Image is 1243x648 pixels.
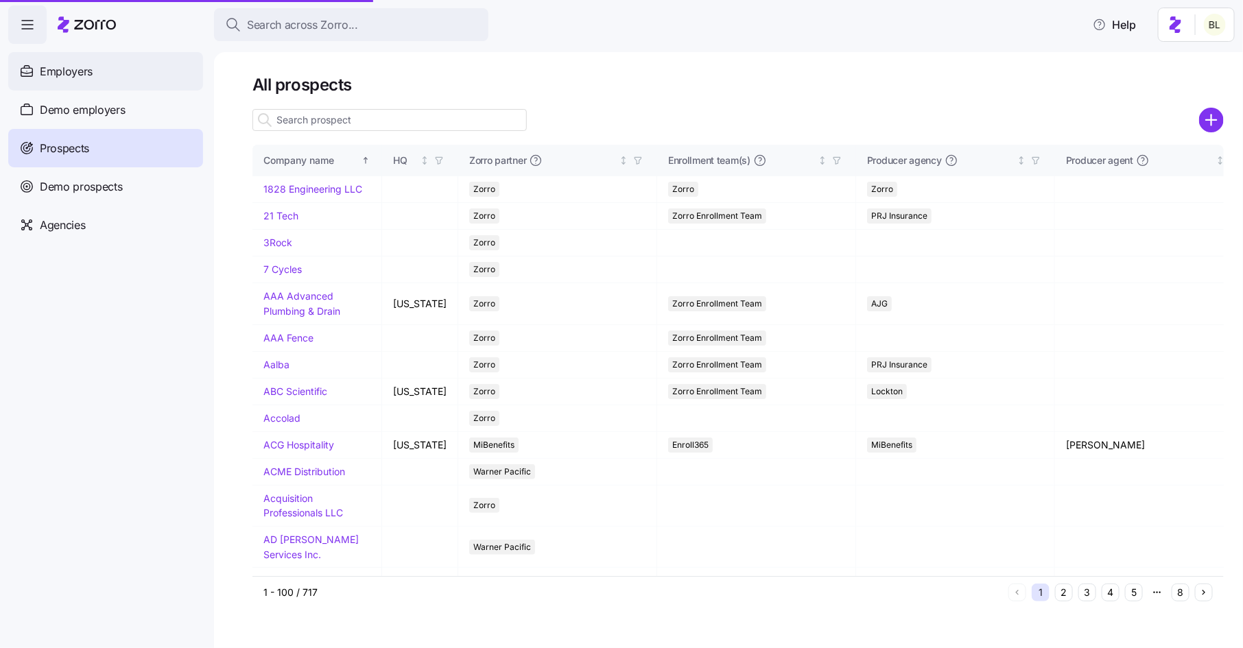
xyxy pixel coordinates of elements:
span: Zorro [473,208,495,224]
span: Zorro Enrollment Team [672,384,762,399]
button: 8 [1172,584,1189,601]
a: Prospects [8,129,203,167]
span: Enrollment team(s) [668,154,750,167]
button: 3 [1078,584,1096,601]
div: HQ [393,153,417,168]
a: Employers [8,52,203,91]
span: Lockton [871,384,903,399]
span: Producer agency [867,154,942,167]
button: Search across Zorro... [214,8,488,41]
th: Zorro partnerNot sorted [458,145,657,176]
span: Zorro Enrollment Team [672,331,762,346]
th: HQNot sorted [382,145,458,176]
button: Help [1082,11,1147,38]
span: Zorro [473,384,495,399]
span: Agencies [40,217,85,234]
button: Next page [1195,584,1213,601]
span: Zorro [473,331,495,346]
button: 5 [1125,584,1143,601]
th: Enrollment team(s)Not sorted [657,145,856,176]
span: Zorro Enrollment Team [672,296,762,311]
span: Employers [40,63,93,80]
span: Producer agent [1066,154,1133,167]
span: Zorro Enrollment Team [672,208,762,224]
img: 2fabda6663eee7a9d0b710c60bc473af [1204,14,1226,36]
a: 7 Cycles [263,263,302,275]
span: Zorro Enrollment Team [672,357,762,372]
span: PRJ Insurance [871,357,927,372]
span: Zorro partner [469,154,526,167]
span: Demo prospects [40,178,123,195]
button: 4 [1102,584,1120,601]
span: Zorro [473,296,495,311]
a: 3Rock [263,237,292,248]
span: MiBenefits [871,437,912,453]
td: [US_STATE] [382,283,458,324]
div: Not sorted [420,156,429,165]
svg: add icon [1199,108,1224,132]
span: AJG [871,296,888,311]
a: 1828 Engineering LLC [263,183,362,195]
span: Zorro [473,357,495,372]
a: ACME Distribution [263,466,345,477]
span: Zorro [473,262,495,277]
a: Agencies [8,206,203,244]
a: Acquisition Professionals LLC [263,492,343,519]
a: Demo employers [8,91,203,129]
button: Previous page [1008,584,1026,601]
input: Search prospect [252,109,527,131]
a: Demo prospects [8,167,203,206]
span: Warner Pacific [473,464,531,479]
span: Zorro [473,498,495,513]
div: Company name [263,153,359,168]
span: Warner Pacific [473,540,531,555]
a: AAA Fence [263,332,313,344]
th: Producer agencyNot sorted [856,145,1055,176]
span: Demo employers [40,101,126,119]
a: 21 Tech [263,210,298,221]
span: PRJ Insurance [871,208,927,224]
button: 2 [1055,584,1073,601]
div: Not sorted [818,156,827,165]
td: [US_STATE] [382,379,458,405]
td: [US_STATE] [382,432,458,459]
a: ABC Scientific [263,385,327,397]
button: 1 [1032,584,1050,601]
span: Zorro [871,182,893,197]
span: Zorro [672,182,694,197]
span: Zorro [473,235,495,250]
div: Sorted ascending [361,156,370,165]
span: Search across Zorro... [247,16,358,34]
span: Zorro [473,182,495,197]
a: ACG Hospitality [263,439,334,451]
span: Help [1093,16,1136,33]
span: MiBenefits [473,437,514,453]
div: 1 - 100 / 717 [263,586,1003,599]
div: Not sorted [1216,156,1225,165]
span: Zorro [473,411,495,426]
a: AD [PERSON_NAME] Services Inc. [263,533,359,560]
th: Company nameSorted ascending [252,145,382,176]
span: Enroll365 [672,437,709,453]
a: AAA Advanced Plumbing & Drain [263,290,340,317]
a: Aalba [263,359,289,370]
a: Accolad [263,412,300,424]
a: Advanced Wireless Communications [263,575,351,601]
div: Not sorted [619,156,628,165]
span: Prospects [40,140,89,157]
h1: All prospects [252,74,1224,95]
div: Not sorted [1017,156,1026,165]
